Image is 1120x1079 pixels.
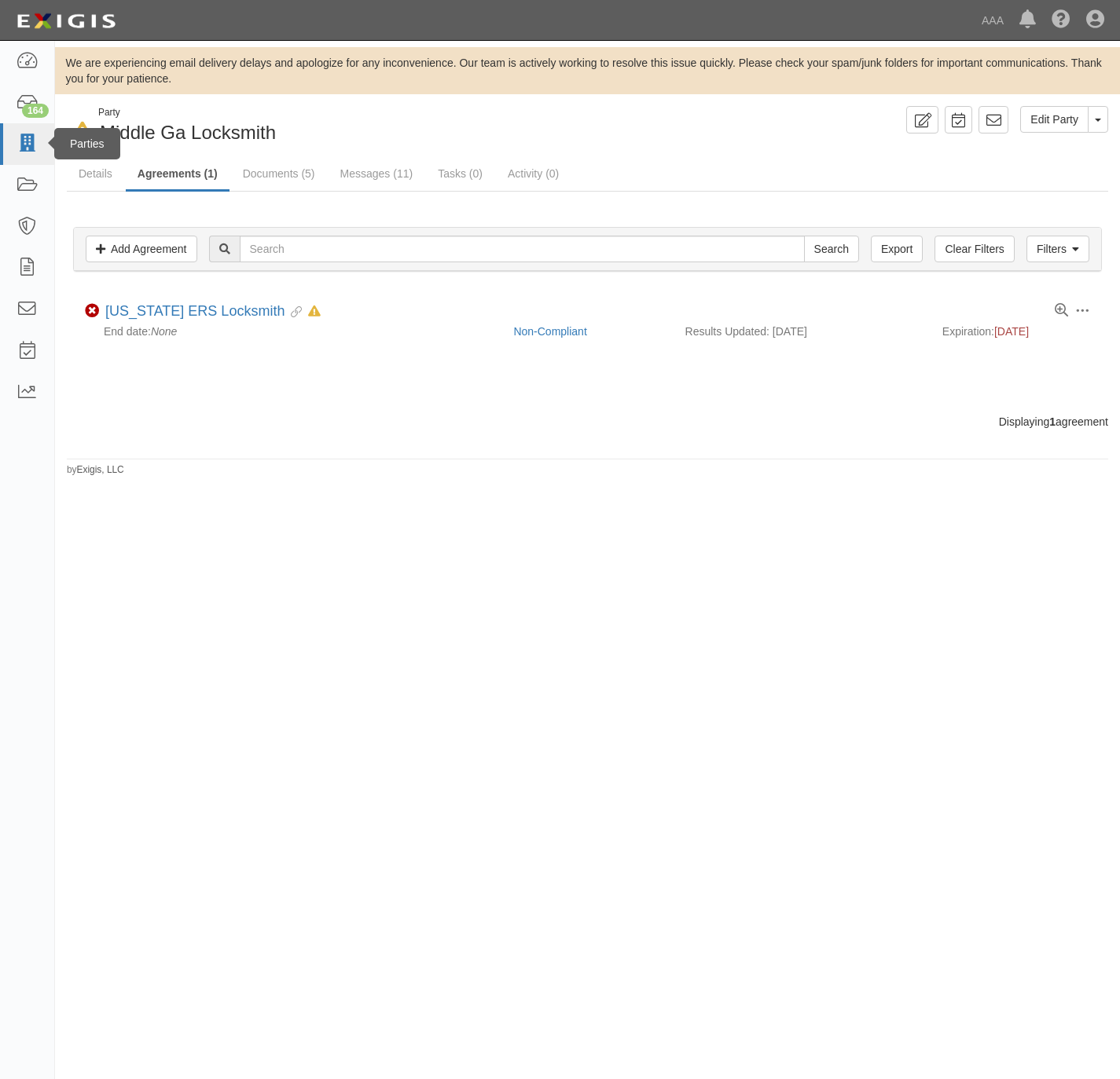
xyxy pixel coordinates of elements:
[55,414,1120,430] div: Displaying agreement
[86,236,197,262] a: Add Agreement
[98,106,276,119] div: Party
[100,122,276,143] span: Middle Ga Locksmith
[85,304,99,318] i: Non-Compliant
[513,325,586,338] a: Non-Compliant
[55,55,1120,86] div: We are experiencing email delivery delays and apologize for any inconvenience. Our team is active...
[85,324,501,339] div: End date:
[54,128,120,159] div: Parties
[1026,236,1089,262] a: Filters
[126,158,230,192] a: Agreements (1)
[67,158,124,189] a: Details
[994,325,1029,338] span: [DATE]
[105,303,285,319] a: [US_STATE] ERS Locksmith
[67,463,124,477] small: by
[426,158,494,189] a: Tasks (0)
[1020,106,1089,133] a: Edit Party
[240,236,805,262] input: Search
[804,236,859,262] input: Search
[77,464,124,475] a: Exigis, LLC
[1052,11,1070,30] i: Help Center - Complianz
[496,158,571,189] a: Activity (0)
[67,106,576,146] div: Middle Ga Locksmith
[871,236,923,262] a: Export
[151,325,177,338] em: None
[308,306,321,317] i: In Default as of 09/03/2025
[12,7,120,35] img: logo-5460c22ac91f19d4615b14bd174203de0afe785f0fc80cf4dbbc73dc1793850b.png
[329,158,425,189] a: Messages (11)
[974,5,1012,36] a: AAA
[942,324,1090,339] div: Expiration:
[1049,415,1056,428] b: 1
[105,303,321,320] div: Alabama ERS Locksmith
[22,104,49,118] div: 164
[285,307,302,318] i: Evidence Linked
[1055,304,1068,318] a: View results summary
[935,236,1014,262] a: Clear Filters
[685,324,919,339] div: Results Updated: [DATE]
[73,123,92,139] i: In Default since 09/03/2025
[231,158,327,189] a: Documents (5)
